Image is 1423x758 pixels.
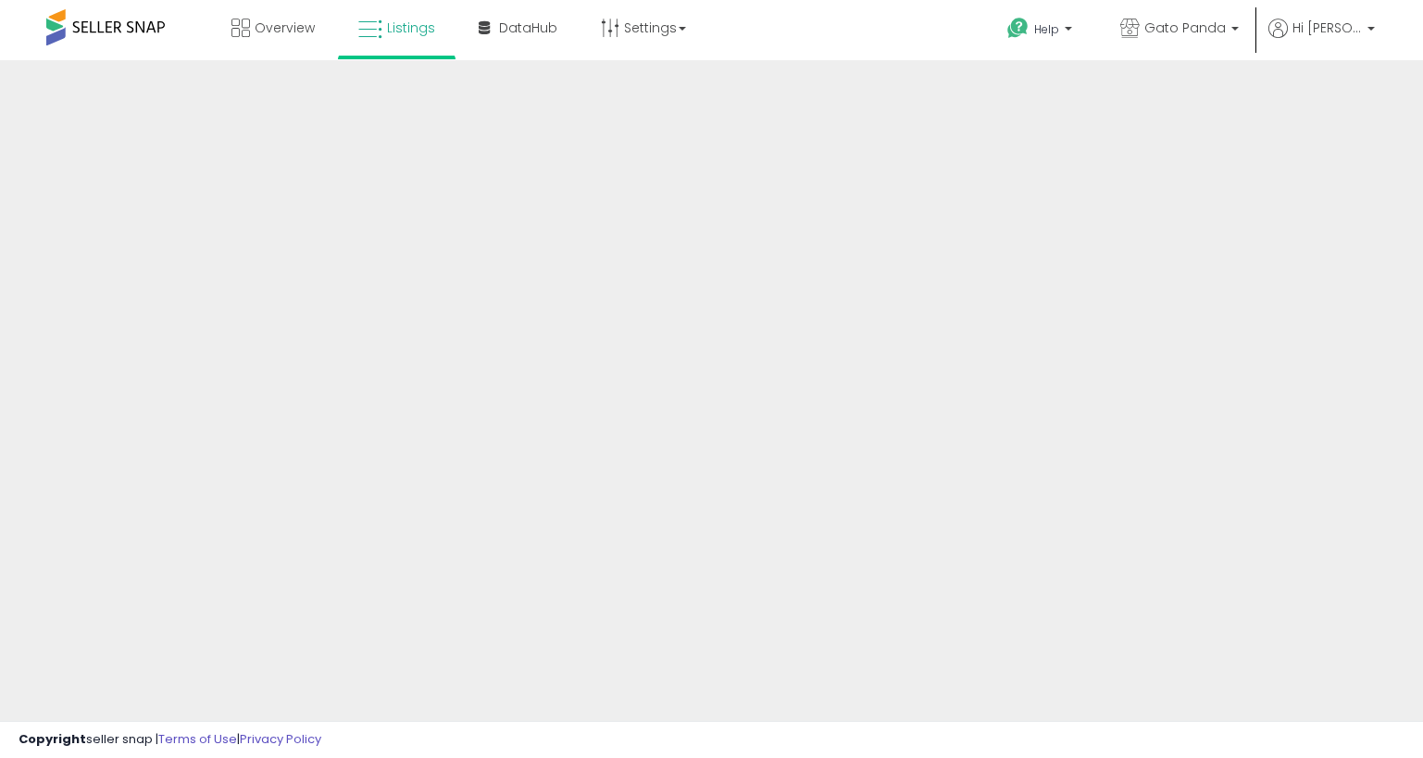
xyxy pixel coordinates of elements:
[1268,19,1375,60] a: Hi [PERSON_NAME]
[19,730,86,748] strong: Copyright
[255,19,315,37] span: Overview
[1292,19,1362,37] span: Hi [PERSON_NAME]
[499,19,557,37] span: DataHub
[240,730,321,748] a: Privacy Policy
[992,3,1091,60] a: Help
[387,19,435,37] span: Listings
[1034,21,1059,37] span: Help
[19,731,321,749] div: seller snap | |
[158,730,237,748] a: Terms of Use
[1006,17,1030,40] i: Get Help
[1144,19,1226,37] span: Gato Panda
